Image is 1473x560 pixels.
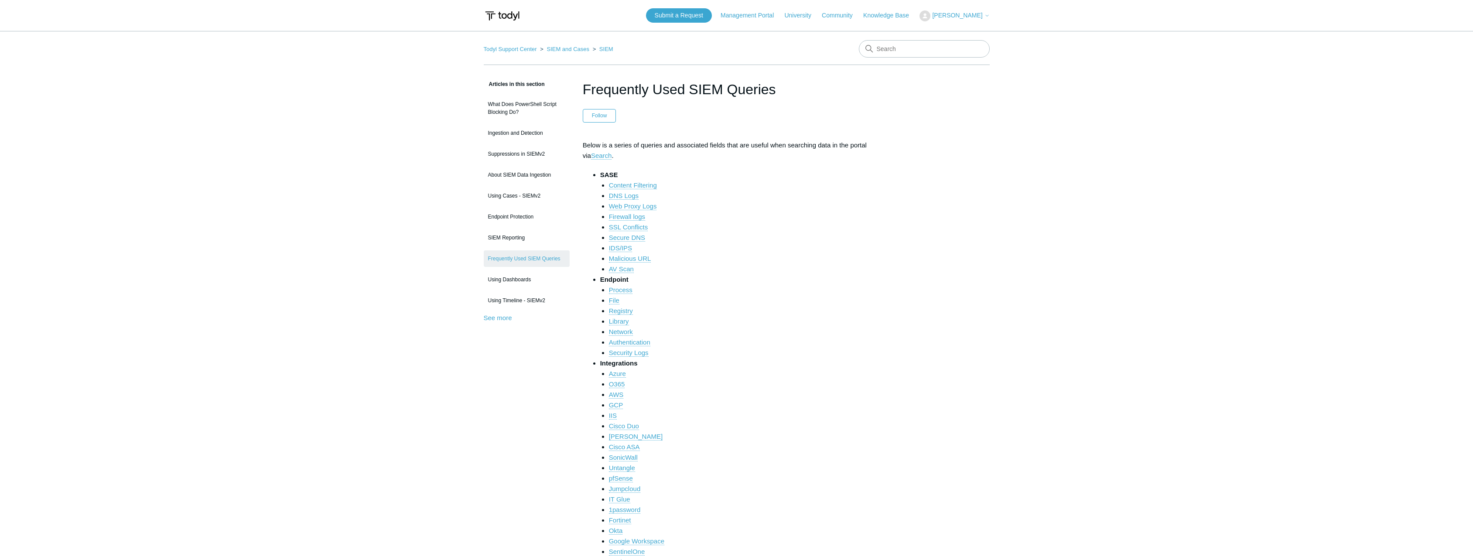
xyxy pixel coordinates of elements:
[609,475,633,482] a: pfSense
[609,244,632,252] a: IDS/IPS
[609,527,623,535] a: Okta
[583,140,891,161] p: Below is a series of queries and associated fields that are useful when searching data in the por...
[609,454,638,461] a: SonicWall
[484,292,570,309] a: Using Timeline - SIEMv2
[484,188,570,204] a: Using Cases - SIEMv2
[609,485,641,493] a: Jumpcloud
[609,255,651,263] a: Malicious URL
[609,506,641,514] a: 1password
[484,46,537,52] a: Todyl Support Center
[484,46,539,52] li: Todyl Support Center
[609,338,650,346] a: Authentication
[822,11,861,20] a: Community
[609,537,664,545] a: Google Workspace
[609,412,617,420] a: IIS
[609,495,630,503] a: IT Glue
[484,208,570,225] a: Endpoint Protection
[609,433,663,440] a: [PERSON_NAME]
[932,12,982,19] span: [PERSON_NAME]
[863,11,918,20] a: Knowledge Base
[919,10,989,21] button: [PERSON_NAME]
[591,46,613,52] li: SIEM
[646,8,712,23] a: Submit a Request
[484,96,570,120] a: What Does PowerShell Script Blocking Do?
[609,516,631,524] a: Fortinet
[609,223,648,231] a: SSL Conflicts
[484,81,545,87] span: Articles in this section
[609,192,639,200] a: DNS Logs
[484,8,521,24] img: Todyl Support Center Help Center home page
[609,286,632,294] a: Process
[591,152,612,160] a: Search
[609,265,634,273] a: AV Scan
[609,202,657,210] a: Web Proxy Logs
[583,79,891,100] h1: Frequently Used SIEM Queries
[609,234,645,242] a: Secure DNS
[600,171,618,178] strong: SASE
[538,46,591,52] li: SIEM and Cases
[609,391,624,399] a: AWS
[547,46,589,52] a: SIEM and Cases
[609,318,629,325] a: Library
[484,167,570,183] a: About SIEM Data Ingestion
[609,307,633,315] a: Registry
[609,443,640,451] a: Cisco ASA
[609,349,649,357] a: Security Logs
[609,181,657,189] a: Content Filtering
[484,250,570,267] a: Frequently Used SIEM Queries
[609,370,626,378] a: Azure
[583,109,616,122] button: Follow Article
[484,314,512,321] a: See more
[600,276,629,283] strong: Endpoint
[609,422,639,430] a: Cisco Duo
[599,46,613,52] a: SIEM
[609,380,625,388] a: O365
[484,229,570,246] a: SIEM Reporting
[721,11,783,20] a: Management Portal
[484,271,570,288] a: Using Dashboards
[600,359,638,367] strong: Integrations
[609,548,645,556] a: SentinelOne
[609,401,623,409] a: GCP
[784,11,820,20] a: University
[484,146,570,162] a: Suppressions in SIEMv2
[609,328,633,336] a: Network
[609,464,635,472] a: Untangle
[859,40,990,58] input: Search
[484,125,570,141] a: Ingestion and Detection
[609,297,619,304] a: File
[609,213,645,221] a: Firewall logs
